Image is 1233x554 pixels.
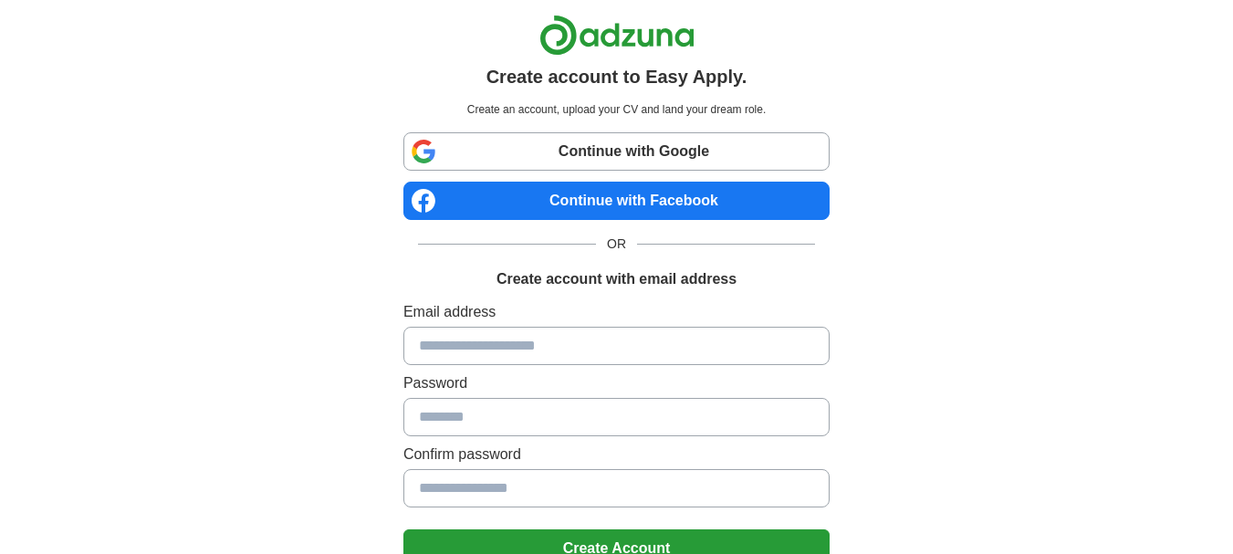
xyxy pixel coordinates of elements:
[539,15,695,56] img: Adzuna logo
[403,444,830,465] label: Confirm password
[496,268,737,290] h1: Create account with email address
[486,63,747,90] h1: Create account to Easy Apply.
[403,301,830,323] label: Email address
[403,372,830,394] label: Password
[407,101,826,118] p: Create an account, upload your CV and land your dream role.
[403,182,830,220] a: Continue with Facebook
[596,235,637,254] span: OR
[403,132,830,171] a: Continue with Google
